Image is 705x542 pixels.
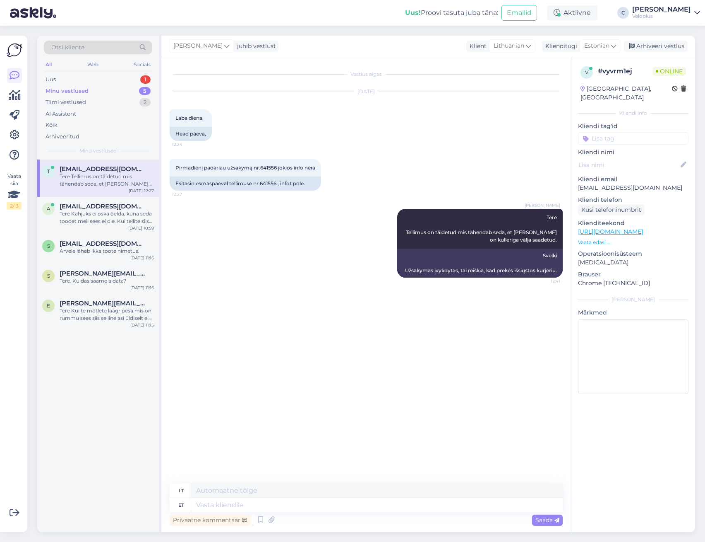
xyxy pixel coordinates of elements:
[179,484,184,498] div: lt
[60,270,146,277] span: Saverio.raffo@alice.it
[46,98,86,106] div: Tiimi vestlused
[578,122,688,131] p: Kliendi tag'id
[170,88,563,95] div: [DATE]
[7,202,22,210] div: 2 / 3
[578,270,688,279] p: Brauser
[466,42,487,51] div: Klient
[578,109,688,117] div: Kliendi info
[578,239,688,246] p: Vaata edasi ...
[47,273,50,279] span: S
[47,206,50,212] span: a
[46,110,76,118] div: AI Assistent
[598,66,652,76] div: # vyvrm1ej
[234,42,276,51] div: juhib vestlust
[46,87,89,95] div: Minu vestlused
[170,177,321,191] div: Esitasin esmaspäeval tellimuse nr.641556 , infot pole.
[578,196,688,204] p: Kliendi telefon
[139,87,151,95] div: 5
[46,121,58,129] div: Kõik
[535,516,559,524] span: Saada
[578,175,688,184] p: Kliendi email
[578,258,688,267] p: [MEDICAL_DATA]
[173,41,223,51] span: [PERSON_NAME]
[79,147,117,155] span: Minu vestlused
[617,7,629,19] div: C
[60,277,154,285] div: Tere. Kuidas saame aidata?
[51,43,84,52] span: Otsi kliente
[60,173,154,188] div: Tere Tellimus on täidetud mis tähendab seda, et [PERSON_NAME] on kulleriga välja saadetud.
[170,127,212,141] div: Head päeva,
[632,13,691,19] div: Veloplus
[46,133,79,141] div: Arhiveeritud
[60,210,154,225] div: Tere Kahjuks ei oska öelda, kuna seda toodet meil sees ei ole. Kui tellite siis me tellime [PERSO...
[525,202,560,208] span: [PERSON_NAME]
[129,188,154,194] div: [DATE] 12:27
[170,70,563,78] div: Vestlus algas
[178,498,184,512] div: et
[405,8,498,18] div: Proovi tasuta juba täna:
[547,5,597,20] div: Aktiivne
[172,141,203,148] span: 12:24
[578,279,688,288] p: Chrome [TECHNICAL_ID]
[578,148,688,157] p: Kliendi nimi
[632,6,691,13] div: [PERSON_NAME]
[132,59,152,70] div: Socials
[60,307,154,322] div: Tere Kui te mõtlete laagripesa mis on rummu sees siis selline asi üldiselt ei ole vahetatav ja si...
[578,249,688,258] p: Operatsioonisüsteem
[44,59,53,70] div: All
[578,219,688,227] p: Klienditeekond
[624,41,688,52] div: Arhiveeri vestlus
[397,249,563,278] div: Sveiki Užsakymas įvykdytas, tai reiškia, kad prekės išsiųstos kurjeriu.
[140,75,151,84] div: 1
[501,5,537,21] button: Emailid
[585,69,588,75] span: v
[652,67,686,76] span: Online
[170,515,250,526] div: Privaatne kommentaar
[175,115,204,121] span: Laba diena,
[578,204,645,215] div: Küsi telefoninumbrit
[578,228,643,235] a: [URL][DOMAIN_NAME]
[60,300,146,307] span: egert.vasur@mail.ee
[578,296,688,303] div: [PERSON_NAME]
[175,165,315,171] span: Pirmadienį padariau užsakymą nr.641556 jokios info nėra
[130,255,154,261] div: [DATE] 11:16
[542,42,577,51] div: Klienditugi
[60,240,146,247] span: sander377@hotmail.com
[47,243,50,249] span: s
[60,165,146,173] span: tomasas9@gmail.cm
[130,285,154,291] div: [DATE] 11:16
[60,247,154,255] div: Arvele läheb ikka toote nimetus.
[47,302,50,309] span: e
[578,308,688,317] p: Märkmed
[494,41,524,51] span: Lithuanian
[578,132,688,145] input: Lisa tag
[46,75,56,84] div: Uus
[7,42,22,58] img: Askly Logo
[130,322,154,328] div: [DATE] 11:15
[529,278,560,284] span: 12:41
[580,85,672,102] div: [GEOGRAPHIC_DATA], [GEOGRAPHIC_DATA]
[47,168,50,174] span: t
[86,59,100,70] div: Web
[139,98,151,106] div: 2
[128,225,154,231] div: [DATE] 10:59
[60,203,146,210] span: andris@greenline.lv
[7,172,22,210] div: Vaata siia
[584,41,609,51] span: Estonian
[172,191,203,197] span: 12:27
[632,6,700,19] a: [PERSON_NAME]Veloplus
[578,184,688,192] p: [EMAIL_ADDRESS][DOMAIN_NAME]
[405,9,421,17] b: Uus!
[578,160,679,169] input: Lisa nimi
